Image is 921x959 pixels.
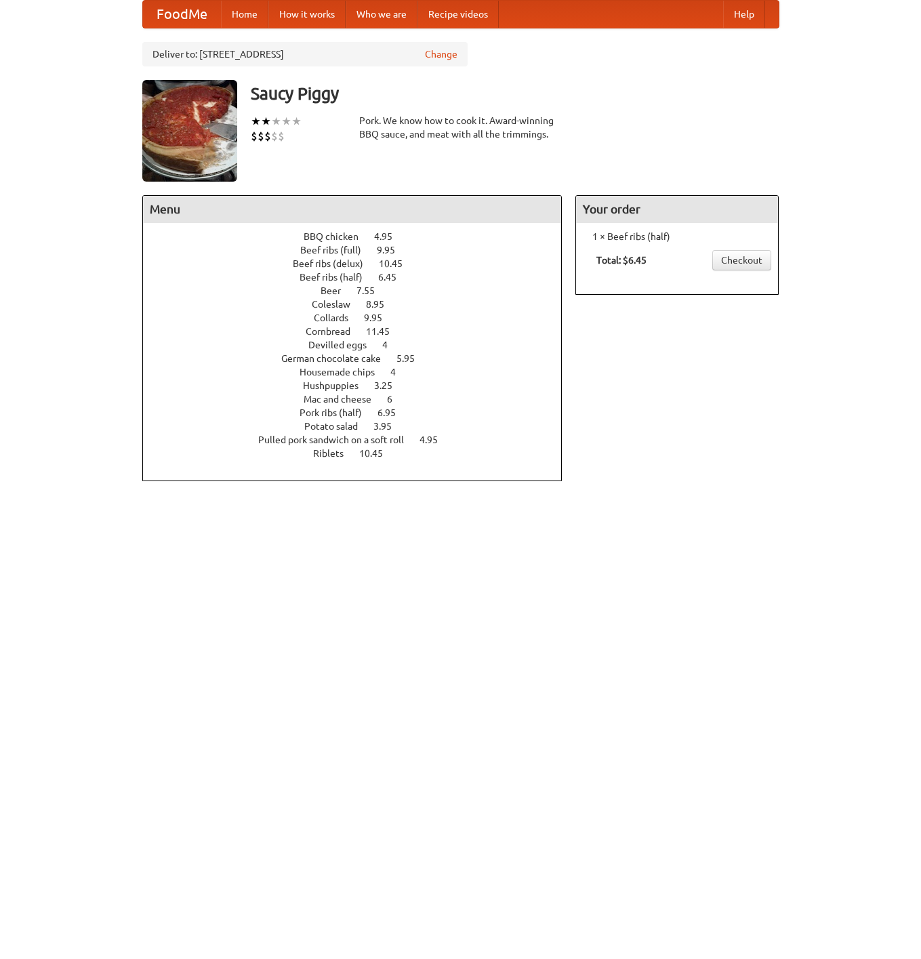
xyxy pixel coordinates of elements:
[313,448,357,459] span: Riblets
[576,196,778,223] h4: Your order
[251,114,261,129] li: ★
[312,299,364,310] span: Coleslaw
[221,1,268,28] a: Home
[583,230,771,243] li: 1 × Beef ribs (half)
[313,448,408,459] a: Riblets 10.45
[712,250,771,270] a: Checkout
[293,258,428,269] a: Beef ribs (delux) 10.45
[314,312,407,323] a: Collards 9.95
[364,312,396,323] span: 9.95
[382,340,401,350] span: 4
[374,231,406,242] span: 4.95
[303,380,417,391] a: Hushpuppies 3.25
[417,1,499,28] a: Recipe videos
[306,326,364,337] span: Cornbread
[304,231,372,242] span: BBQ chicken
[300,367,388,378] span: Housemade chips
[366,326,403,337] span: 11.45
[304,421,417,432] a: Potato salad 3.95
[281,114,291,129] li: ★
[281,353,440,364] a: German chocolate cake 5.95
[390,367,409,378] span: 4
[312,299,409,310] a: Coleslaw 8.95
[308,340,380,350] span: Devilled eggs
[251,80,779,107] h3: Saucy Piggy
[258,434,463,445] a: Pulled pork sandwich on a soft roll 4.95
[373,421,405,432] span: 3.95
[300,245,375,256] span: Beef ribs (full)
[281,353,394,364] span: German chocolate cake
[264,129,271,144] li: $
[258,129,264,144] li: $
[271,114,281,129] li: ★
[251,129,258,144] li: $
[425,47,457,61] a: Change
[377,245,409,256] span: 9.95
[143,1,221,28] a: FoodMe
[377,407,409,418] span: 6.95
[304,394,417,405] a: Mac and cheese 6
[346,1,417,28] a: Who we are
[300,272,376,283] span: Beef ribs (half)
[387,394,406,405] span: 6
[304,394,385,405] span: Mac and cheese
[314,312,362,323] span: Collards
[304,421,371,432] span: Potato salad
[374,380,406,391] span: 3.25
[419,434,451,445] span: 4.95
[321,285,354,296] span: Beer
[261,114,271,129] li: ★
[268,1,346,28] a: How it works
[278,129,285,144] li: $
[293,258,377,269] span: Beef ribs (delux)
[271,129,278,144] li: $
[308,340,413,350] a: Devilled eggs 4
[366,299,398,310] span: 8.95
[143,196,562,223] h4: Menu
[359,114,562,141] div: Pork. We know how to cook it. Award-winning BBQ sauce, and meat with all the trimmings.
[142,42,468,66] div: Deliver to: [STREET_ADDRESS]
[379,258,416,269] span: 10.45
[723,1,765,28] a: Help
[596,255,647,266] b: Total: $6.45
[142,80,237,182] img: angular.jpg
[378,272,410,283] span: 6.45
[321,285,400,296] a: Beer 7.55
[300,367,421,378] a: Housemade chips 4
[300,407,375,418] span: Pork ribs (half)
[291,114,302,129] li: ★
[306,326,415,337] a: Cornbread 11.45
[300,407,421,418] a: Pork ribs (half) 6.95
[356,285,388,296] span: 7.55
[300,245,420,256] a: Beef ribs (full) 9.95
[304,231,417,242] a: BBQ chicken 4.95
[300,272,422,283] a: Beef ribs (half) 6.45
[396,353,428,364] span: 5.95
[258,434,417,445] span: Pulled pork sandwich on a soft roll
[303,380,372,391] span: Hushpuppies
[359,448,396,459] span: 10.45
